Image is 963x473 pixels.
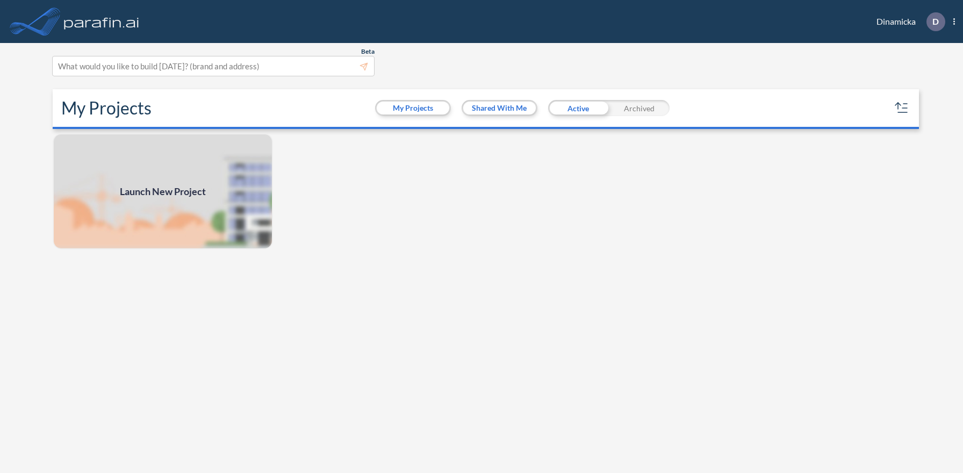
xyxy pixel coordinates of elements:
button: My Projects [377,102,449,114]
div: Archived [609,100,670,116]
a: Launch New Project [53,133,273,249]
img: logo [62,11,141,32]
p: D [932,17,939,26]
span: Beta [361,47,375,56]
span: Launch New Project [120,184,206,199]
div: Active [548,100,609,116]
button: Shared With Me [463,102,536,114]
button: sort [893,99,910,117]
img: add [53,133,273,249]
div: Dinamicka [860,12,955,31]
h2: My Projects [61,98,152,118]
